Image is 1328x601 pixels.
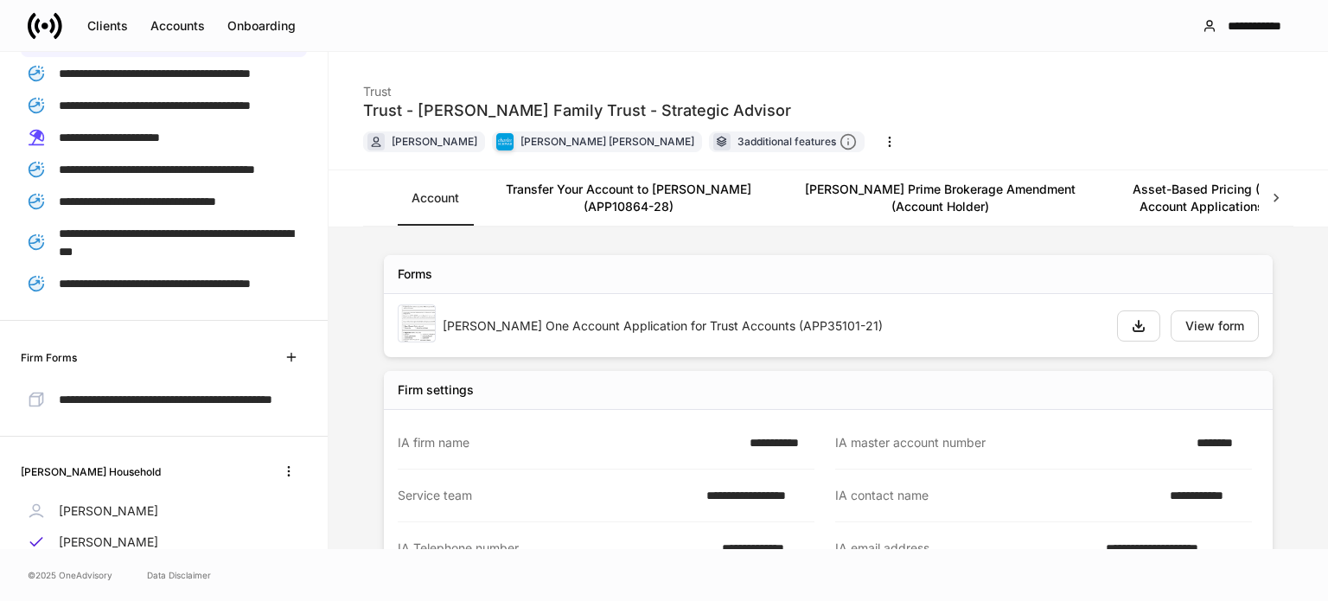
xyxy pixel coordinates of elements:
div: Service team [398,487,696,504]
button: Onboarding [216,12,307,40]
a: Account [398,170,473,226]
button: Accounts [139,12,216,40]
div: [PERSON_NAME] [392,133,477,150]
div: View form [1185,320,1244,332]
p: [PERSON_NAME] [59,502,158,520]
a: [PERSON_NAME] [21,496,307,527]
a: [PERSON_NAME] [21,527,307,558]
a: Data Disclaimer [147,568,211,582]
div: IA firm name [398,434,739,451]
div: Firm settings [398,381,474,399]
div: Clients [87,20,128,32]
h6: [PERSON_NAME] Household [21,464,161,480]
div: Forms [398,265,432,283]
h6: Firm Forms [21,349,77,366]
div: [PERSON_NAME] One Account Application for Trust Accounts (APP35101-21) [443,317,1103,335]
div: IA email address [835,540,1095,558]
div: Trust [363,73,791,100]
p: [PERSON_NAME] [59,534,158,551]
a: Transfer Your Account to [PERSON_NAME] (APP10864-28) [473,170,784,226]
div: IA contact name [835,487,1159,504]
button: Clients [76,12,139,40]
div: [PERSON_NAME] [PERSON_NAME] [520,133,694,150]
a: [PERSON_NAME] Prime Brokerage Amendment (Account Holder) [784,170,1095,226]
div: IA master account number [835,434,1186,451]
div: Accounts [150,20,205,32]
button: View form [1171,310,1259,342]
div: 3 additional features [737,133,857,151]
div: Onboarding [227,20,296,32]
div: Trust - [PERSON_NAME] Family Trust - Strategic Advisor [363,100,791,121]
img: charles-schwab-BFYFdbvS.png [496,133,514,150]
span: © 2025 OneAdvisory [28,568,112,582]
div: IA Telephone number [398,540,712,557]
